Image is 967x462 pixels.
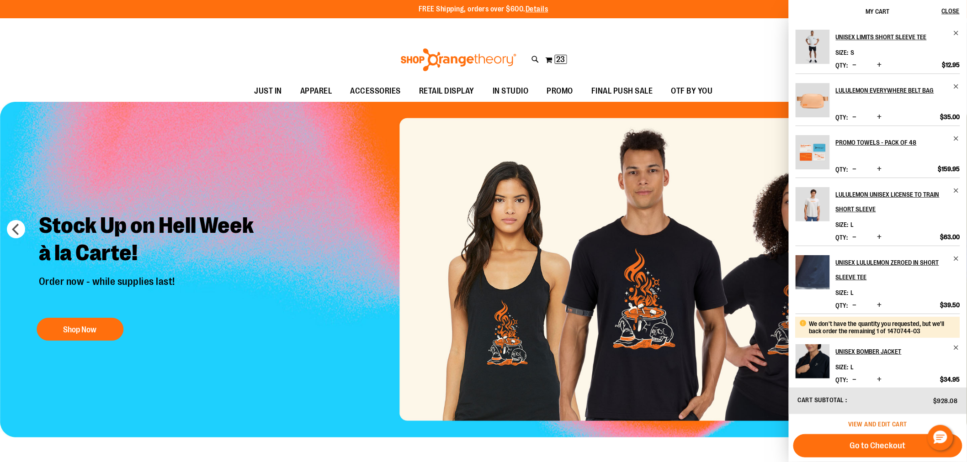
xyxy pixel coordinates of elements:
[547,81,574,101] span: PROMO
[836,344,960,359] a: Unisex Bomber Jacket
[849,420,908,428] a: View and edit cart
[836,135,948,150] h2: Promo Towels - Pack of 48
[836,114,848,121] label: Qty
[809,320,953,335] div: We don't have the quantity you requested, but we'll back order the remaining 1 of 1470744-03
[836,221,849,228] dt: Size
[351,81,401,101] span: ACCESSORIES
[836,30,960,44] a: Unisex Limits Short Sleeve Tee
[796,83,830,123] a: lululemon Everywhere Belt Bag
[934,397,958,404] span: $928.08
[836,363,849,371] dt: Size
[300,81,332,101] span: APPAREL
[940,233,960,241] span: $63.00
[32,205,270,345] a: Stock Up on Hell Week à la Carte! Order now - while supplies last! Shop Now
[419,81,474,101] span: RETAIL DISPLAY
[836,255,948,284] h2: Unisex lululemon Zeroed In Short Sleeve Tee
[796,344,830,384] a: Unisex Bomber Jacket
[671,81,713,101] span: OTF BY YOU
[291,81,341,102] a: APPAREL
[850,61,859,70] button: Decrease product quantity
[538,81,583,102] a: PROMO
[942,61,960,69] span: $12.95
[796,30,960,73] li: Product
[836,83,948,98] h2: lululemon Everywhere Belt Bag
[953,83,960,90] a: Remove item
[793,434,962,457] button: Go to Checkout
[796,135,830,175] a: Promo Towels - Pack of 48
[483,81,538,102] a: IN STUDIO
[875,233,884,242] button: Increase product quantity
[582,81,662,102] a: FINAL PUSH SALE
[591,81,653,101] span: FINAL PUSH SALE
[940,375,960,383] span: $34.95
[866,8,890,15] span: My Cart
[37,318,123,341] button: Shop Now
[798,396,845,404] span: Cart Subtotal
[836,187,948,216] h2: lululemon Unisex License to Train Short Sleeve
[953,255,960,262] a: Remove item
[7,220,25,238] button: prev
[836,30,948,44] h2: Unisex Limits Short Sleeve Tee
[796,246,960,314] li: Product
[796,255,830,295] a: Unisex lululemon Zeroed In Short Sleeve Tee
[836,166,848,173] label: Qty
[796,83,830,117] img: lululemon Everywhere Belt Bag
[836,187,960,216] a: lululemon Unisex License to Train Short Sleeve
[928,425,953,451] button: Hello, have a question? Let’s chat.
[836,344,948,359] h2: Unisex Bomber Jacket
[953,30,960,37] a: Remove item
[32,276,270,309] p: Order now - while supplies last!
[836,302,848,309] label: Qty
[875,301,884,310] button: Increase product quantity
[410,81,483,102] a: RETAIL DISPLAY
[419,4,548,15] p: FREE Shipping, orders over $600.
[942,7,960,15] span: Close
[875,165,884,174] button: Increase product quantity
[953,135,960,142] a: Remove item
[851,363,854,371] span: L
[526,5,548,13] a: Details
[836,83,960,98] a: lululemon Everywhere Belt Bag
[875,375,884,384] button: Increase product quantity
[940,301,960,309] span: $39.50
[796,178,960,246] li: Product
[255,81,282,101] span: JUST IN
[32,205,270,276] h2: Stock Up on Hell Week à la Carte!
[557,55,565,64] span: 23
[796,73,960,126] li: Product
[836,62,848,69] label: Qty
[850,301,859,310] button: Decrease product quantity
[836,49,849,56] dt: Size
[796,187,830,227] a: lululemon Unisex License to Train Short Sleeve
[953,187,960,194] a: Remove item
[662,81,722,102] a: OTF BY YOU
[341,81,410,102] a: ACCESSORIES
[851,221,854,228] span: L
[399,48,518,71] img: Shop Orangetheory
[836,135,960,150] a: Promo Towels - Pack of 48
[938,165,960,173] span: $159.95
[851,289,854,296] span: L
[850,113,859,122] button: Decrease product quantity
[796,255,830,289] img: Unisex lululemon Zeroed In Short Sleeve Tee
[796,187,830,221] img: lululemon Unisex License to Train Short Sleeve
[796,126,960,178] li: Product
[836,289,849,296] dt: Size
[796,344,830,378] img: Unisex Bomber Jacket
[875,61,884,70] button: Increase product quantity
[850,441,906,451] span: Go to Checkout
[245,81,292,102] a: JUST IN
[796,314,960,388] li: Product
[875,113,884,122] button: Increase product quantity
[850,165,859,174] button: Decrease product quantity
[796,30,830,64] img: Unisex Limits Short Sleeve Tee
[850,375,859,384] button: Decrease product quantity
[851,49,855,56] span: S
[953,344,960,351] a: Remove item
[836,376,848,383] label: Qty
[836,234,848,241] label: Qty
[493,81,529,101] span: IN STUDIO
[940,113,960,121] span: $35.00
[796,30,830,70] a: Unisex Limits Short Sleeve Tee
